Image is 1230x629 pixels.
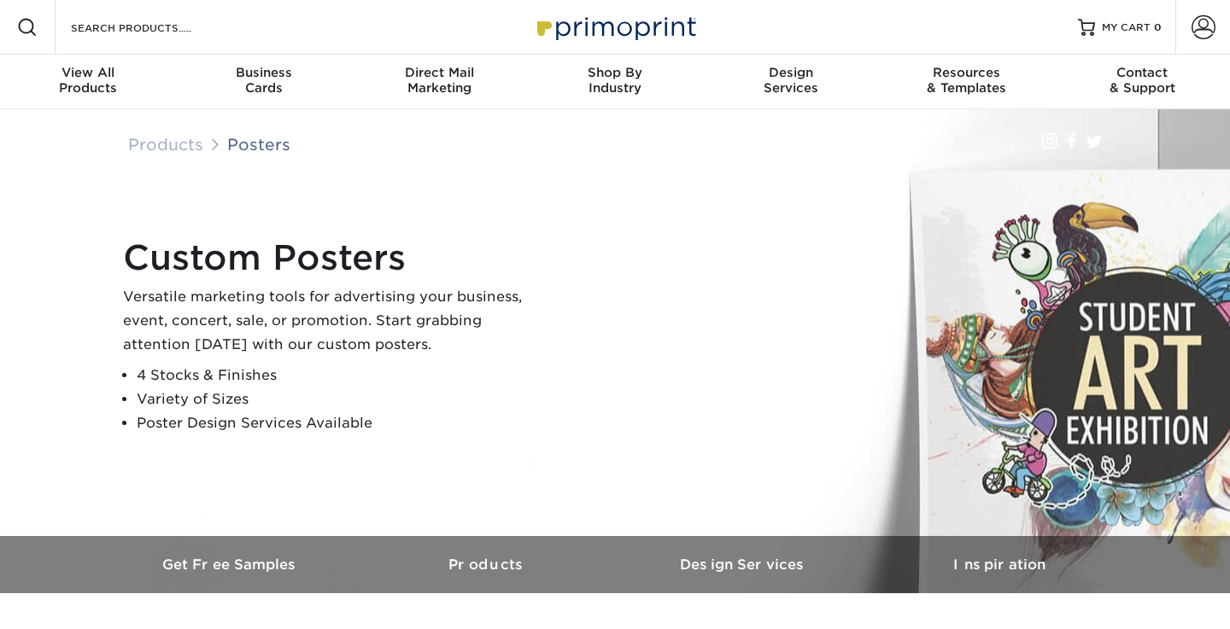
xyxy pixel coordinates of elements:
[176,65,352,96] div: Cards
[1102,20,1151,35] span: MY CART
[351,65,527,80] span: Direct Mail
[879,65,1055,80] span: Resources
[123,237,550,278] h1: Custom Posters
[703,65,879,80] span: Design
[351,65,527,96] div: Marketing
[359,536,615,593] a: Products
[359,556,615,573] h3: Products
[530,9,700,45] img: Primoprint
[137,411,550,435] li: Poster Design Services Available
[137,387,550,411] li: Variety of Sizes
[703,55,879,109] a: DesignServices
[128,135,203,154] a: Products
[527,55,703,109] a: Shop ByIndustry
[527,65,703,80] span: Shop By
[879,65,1055,96] div: & Templates
[176,65,352,80] span: Business
[1054,65,1230,96] div: & Support
[1054,55,1230,109] a: Contact& Support
[871,536,1127,593] a: Inspiration
[176,55,352,109] a: BusinessCards
[102,536,359,593] a: Get Free Samples
[102,556,359,573] h3: Get Free Samples
[879,55,1055,109] a: Resources& Templates
[703,65,879,96] div: Services
[227,135,290,154] a: Posters
[69,17,236,38] input: SEARCH PRODUCTS.....
[615,536,871,593] a: Design Services
[1154,21,1162,33] span: 0
[137,364,550,387] li: 4 Stocks & Finishes
[527,65,703,96] div: Industry
[351,55,527,109] a: Direct MailMarketing
[1054,65,1230,80] span: Contact
[871,556,1127,573] h3: Inspiration
[123,285,550,357] p: Versatile marketing tools for advertising your business, event, concert, sale, or promotion. Star...
[615,556,871,573] h3: Design Services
